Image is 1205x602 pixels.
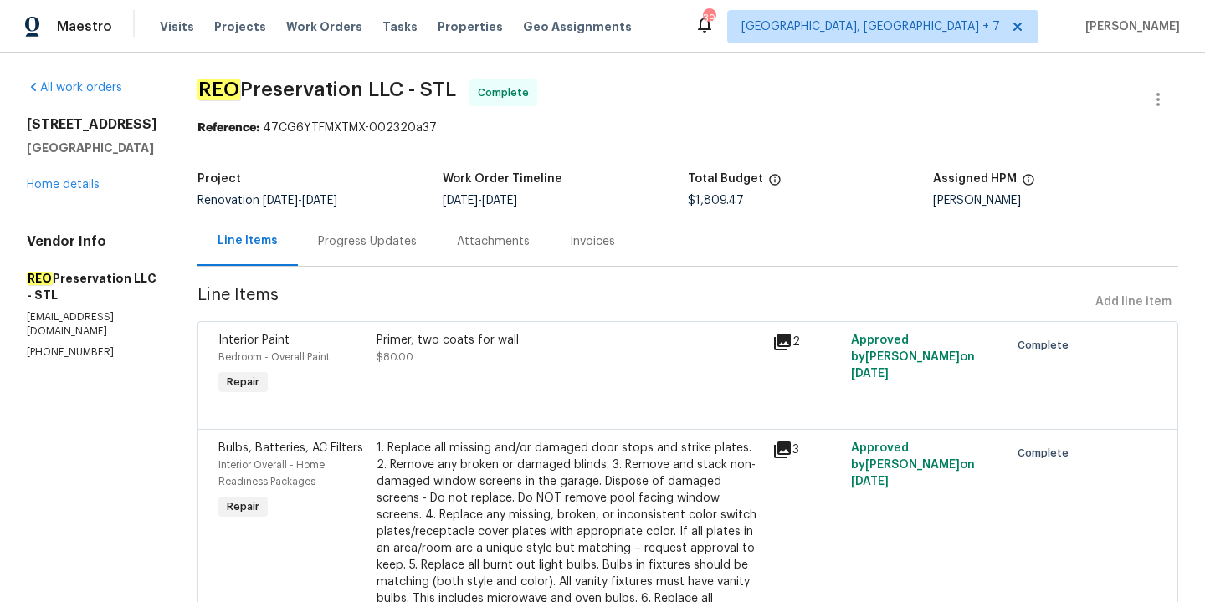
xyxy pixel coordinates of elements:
[703,10,715,27] div: 39
[214,18,266,35] span: Projects
[1022,173,1035,195] span: The hpm assigned to this work order.
[57,18,112,35] span: Maestro
[1018,337,1075,354] span: Complete
[197,79,240,100] em: REO
[27,310,157,339] p: [EMAIL_ADDRESS][DOMAIN_NAME]
[218,232,278,249] div: Line Items
[851,368,889,380] span: [DATE]
[27,345,157,360] p: [PHONE_NUMBER]
[768,173,782,195] span: The total cost of line items that have been proposed by Opendoor. This sum includes line items th...
[523,18,632,35] span: Geo Assignments
[263,195,337,207] span: -
[741,18,1000,35] span: [GEOGRAPHIC_DATA], [GEOGRAPHIC_DATA] + 7
[160,18,194,35] span: Visits
[443,195,478,207] span: [DATE]
[27,270,157,304] h5: Preservation LLC - STL
[197,173,241,185] h5: Project
[220,374,266,390] span: Repair
[478,84,536,101] span: Complete
[27,116,157,133] h2: [STREET_ADDRESS]
[933,173,1017,185] h5: Assigned HPM
[263,195,298,207] span: [DATE]
[218,460,325,487] span: Interior Overall - Home Readiness Packages
[27,140,157,156] h5: [GEOGRAPHIC_DATA]
[382,21,418,33] span: Tasks
[218,334,290,346] span: Interior Paint
[438,18,503,35] span: Properties
[772,332,841,352] div: 2
[482,195,517,207] span: [DATE]
[220,498,266,515] span: Repair
[27,233,157,250] h4: Vendor Info
[218,352,330,362] span: Bedroom - Overall Paint
[377,352,413,362] span: $80.00
[218,442,363,454] span: Bulbs, Batteries, AC Filters
[1018,445,1075,462] span: Complete
[851,442,975,487] span: Approved by [PERSON_NAME] on
[851,476,889,487] span: [DATE]
[457,233,530,250] div: Attachments
[286,18,362,35] span: Work Orders
[1079,18,1180,35] span: [PERSON_NAME]
[27,272,53,285] em: REO
[197,195,337,207] span: Renovation
[27,82,122,94] a: All work orders
[197,122,259,134] b: Reference:
[688,195,744,207] span: $1,809.47
[197,287,1089,318] span: Line Items
[443,195,517,207] span: -
[302,195,337,207] span: [DATE]
[197,120,1178,136] div: 47CG6YTFMXTMX-002320a37
[197,79,456,99] span: Preservation LLC - STL
[933,195,1178,207] div: [PERSON_NAME]
[851,334,975,380] span: Approved by [PERSON_NAME] on
[318,233,417,250] div: Progress Updates
[688,173,763,185] h5: Total Budget
[772,440,841,460] div: 3
[570,233,615,250] div: Invoices
[377,332,762,349] div: Primer, two coats for wall
[443,173,562,185] h5: Work Order Timeline
[27,179,100,191] a: Home details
